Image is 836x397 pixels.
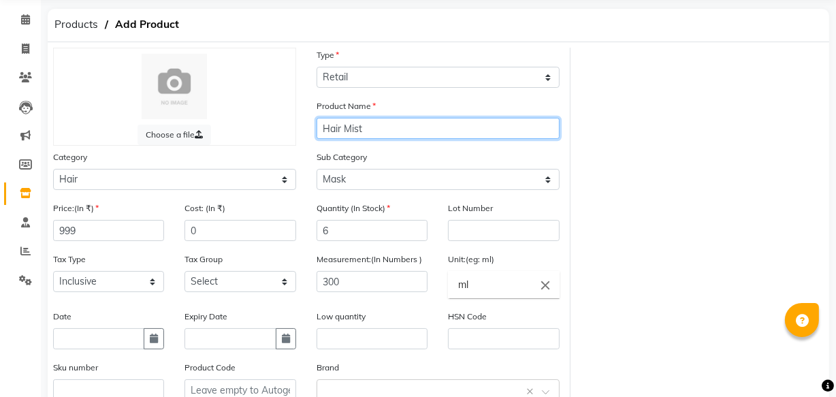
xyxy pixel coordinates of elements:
[317,151,367,163] label: Sub Category
[53,202,99,215] label: Price:(In ₹)
[53,362,98,374] label: Sku number
[448,253,494,266] label: Unit:(eg: ml)
[317,311,366,323] label: Low quantity
[48,12,105,37] span: Products
[317,362,339,374] label: Brand
[53,253,86,266] label: Tax Type
[142,54,207,119] img: Cinque Terre
[317,100,376,112] label: Product Name
[317,202,390,215] label: Quantity (In Stock)
[317,253,422,266] label: Measurement:(In Numbers )
[138,125,211,145] label: Choose a file
[184,253,223,266] label: Tax Group
[184,362,236,374] label: Product Code
[538,277,553,292] i: Close
[184,311,227,323] label: Expiry Date
[108,12,186,37] span: Add Product
[448,202,493,215] label: Lot Number
[184,202,225,215] label: Cost: (In ₹)
[317,49,339,61] label: Type
[448,311,487,323] label: HSN Code
[53,151,87,163] label: Category
[53,311,71,323] label: Date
